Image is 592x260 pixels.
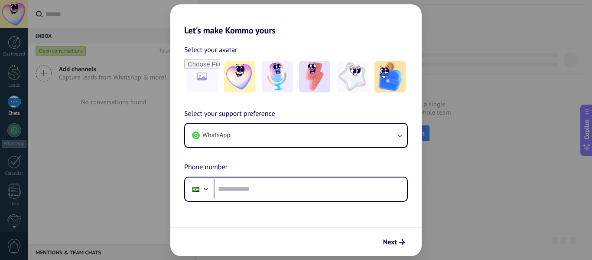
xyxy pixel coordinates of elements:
[184,109,275,120] span: Select your support preference
[184,44,237,56] span: Select your avatar
[299,61,330,92] img: -3.jpeg
[379,235,409,250] button: Next
[374,61,406,92] img: -5.jpeg
[185,124,407,147] button: WhatsApp
[224,61,255,92] img: -1.jpeg
[262,61,293,92] img: -2.jpeg
[202,131,230,140] span: WhatsApp
[188,180,204,198] div: Brazil: + 55
[184,162,228,173] span: Phone number
[170,4,422,36] h2: Let's make Kommo yours
[337,61,368,92] img: -4.jpeg
[383,239,397,245] span: Next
